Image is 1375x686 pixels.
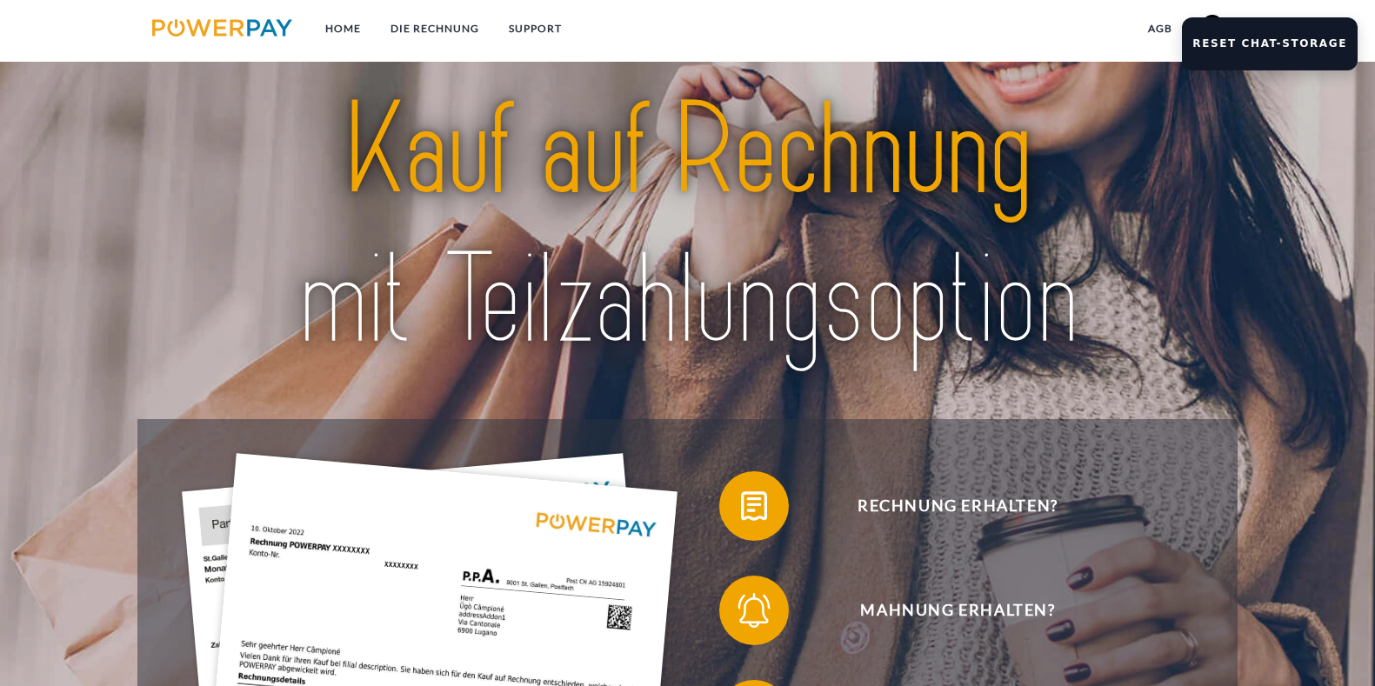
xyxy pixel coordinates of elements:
img: logo-powerpay.svg [152,19,292,37]
a: agb [1133,13,1187,44]
button: Reset Chat-Storage [1182,17,1358,70]
img: qb_bill.svg [732,484,776,528]
img: title-powerpay_de.svg [205,69,1171,383]
img: qb_bell.svg [732,589,776,632]
a: Home [310,13,376,44]
button: Rechnung erhalten? [719,471,1171,541]
span: Mahnung erhalten? [744,576,1171,645]
span: Rechnung erhalten? [744,471,1171,541]
a: SUPPORT [494,13,577,44]
a: DIE RECHNUNG [376,13,494,44]
img: de [1202,15,1223,36]
button: Mahnung erhalten? [719,576,1171,645]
